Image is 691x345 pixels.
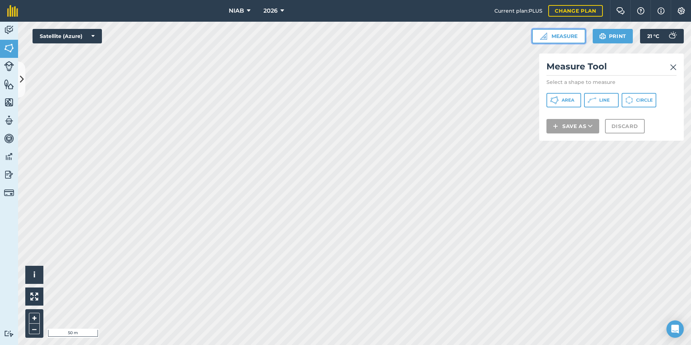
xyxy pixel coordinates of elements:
[33,29,102,43] button: Satellite (Azure)
[647,29,659,43] span: 21 ° C
[4,25,14,35] img: svg+xml;base64,PD94bWwgdmVyc2lvbj0iMS4wIiBlbmNvZGluZz0idXRmLTgiPz4KPCEtLSBHZW5lcmF0b3I6IEFkb2JlIE...
[4,61,14,71] img: svg+xml;base64,PD94bWwgdmVyc2lvbj0iMS4wIiBlbmNvZGluZz0idXRmLTgiPz4KPCEtLSBHZW5lcmF0b3I6IEFkb2JlIE...
[665,29,679,43] img: svg+xml;base64,PD94bWwgdmVyc2lvbj0iMS4wIiBlbmNvZGluZz0idXRmLTgiPz4KPCEtLSBHZW5lcmF0b3I6IEFkb2JlIE...
[4,330,14,337] img: svg+xml;base64,PD94bWwgdmVyc2lvbj0iMS4wIiBlbmNvZGluZz0idXRmLTgiPz4KPCEtLSBHZW5lcmF0b3I6IEFkb2JlIE...
[494,7,542,15] span: Current plan : PLUS
[532,29,585,43] button: Measure
[30,293,38,301] img: Four arrows, one pointing top left, one top right, one bottom right and the last bottom left
[616,7,625,14] img: Two speech bubbles overlapping with the left bubble in the forefront
[263,7,278,15] span: 2026
[640,29,684,43] button: 21 °C
[4,79,14,90] img: svg+xml;base64,PHN2ZyB4bWxucz0iaHR0cDovL3d3dy53My5vcmcvMjAwMC9zdmciIHdpZHRoPSI1NiIgaGVpZ2h0PSI2MC...
[636,7,645,14] img: A question mark icon
[4,188,14,198] img: svg+xml;base64,PD94bWwgdmVyc2lvbj0iMS4wIiBlbmNvZGluZz0idXRmLTgiPz4KPCEtLSBHZW5lcmF0b3I6IEFkb2JlIE...
[4,151,14,162] img: svg+xml;base64,PD94bWwgdmVyc2lvbj0iMS4wIiBlbmNvZGluZz0idXRmLTgiPz4KPCEtLSBHZW5lcmF0b3I6IEFkb2JlIE...
[666,320,684,338] div: Open Intercom Messenger
[4,115,14,126] img: svg+xml;base64,PD94bWwgdmVyc2lvbj0iMS4wIiBlbmNvZGluZz0idXRmLTgiPz4KPCEtLSBHZW5lcmF0b3I6IEFkb2JlIE...
[546,78,677,86] p: Select a shape to measure
[677,7,686,14] img: A cog icon
[562,97,574,103] span: Area
[546,119,599,133] button: Save as
[25,266,43,284] button: i
[4,97,14,108] img: svg+xml;base64,PHN2ZyB4bWxucz0iaHR0cDovL3d3dy53My5vcmcvMjAwMC9zdmciIHdpZHRoPSI1NiIgaGVpZ2h0PSI2MC...
[599,97,610,103] span: Line
[4,133,14,144] img: svg+xml;base64,PD94bWwgdmVyc2lvbj0iMS4wIiBlbmNvZGluZz0idXRmLTgiPz4KPCEtLSBHZW5lcmF0b3I6IEFkb2JlIE...
[29,313,40,324] button: +
[636,97,653,103] span: Circle
[540,33,547,40] img: Ruler icon
[7,5,18,17] img: fieldmargin Logo
[4,43,14,54] img: svg+xml;base64,PHN2ZyB4bWxucz0iaHR0cDovL3d3dy53My5vcmcvMjAwMC9zdmciIHdpZHRoPSI1NiIgaGVpZ2h0PSI2MC...
[622,93,656,107] button: Circle
[546,61,677,76] h2: Measure Tool
[670,63,677,72] img: svg+xml;base64,PHN2ZyB4bWxucz0iaHR0cDovL3d3dy53My5vcmcvMjAwMC9zdmciIHdpZHRoPSIyMiIgaGVpZ2h0PSIzMC...
[553,122,558,131] img: svg+xml;base64,PHN2ZyB4bWxucz0iaHR0cDovL3d3dy53My5vcmcvMjAwMC9zdmciIHdpZHRoPSIxNCIgaGVpZ2h0PSIyNC...
[229,7,244,15] span: NIAB
[548,5,603,17] a: Change plan
[593,29,633,43] button: Print
[605,119,645,133] button: Discard
[546,93,581,107] button: Area
[599,32,606,41] img: svg+xml;base64,PHN2ZyB4bWxucz0iaHR0cDovL3d3dy53My5vcmcvMjAwMC9zdmciIHdpZHRoPSIxOSIgaGVpZ2h0PSIyNC...
[584,93,619,107] button: Line
[4,169,14,180] img: svg+xml;base64,PD94bWwgdmVyc2lvbj0iMS4wIiBlbmNvZGluZz0idXRmLTgiPz4KPCEtLSBHZW5lcmF0b3I6IEFkb2JlIE...
[29,324,40,334] button: –
[33,270,35,279] span: i
[657,7,665,15] img: svg+xml;base64,PHN2ZyB4bWxucz0iaHR0cDovL3d3dy53My5vcmcvMjAwMC9zdmciIHdpZHRoPSIxNyIgaGVpZ2h0PSIxNy...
